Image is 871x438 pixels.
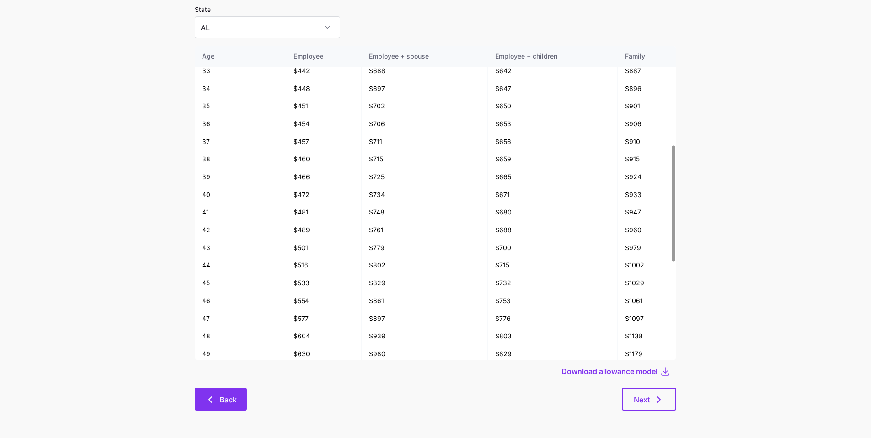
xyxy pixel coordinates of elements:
[488,203,618,221] td: $680
[618,274,676,292] td: $1029
[618,80,676,98] td: $896
[195,221,286,239] td: 42
[362,239,488,257] td: $779
[362,327,488,345] td: $939
[195,150,286,168] td: 38
[362,274,488,292] td: $829
[362,292,488,310] td: $861
[488,327,618,345] td: $803
[488,256,618,274] td: $715
[618,345,676,363] td: $1179
[286,168,362,186] td: $466
[195,62,286,80] td: 33
[634,394,650,405] span: Next
[618,203,676,221] td: $947
[195,345,286,363] td: 49
[286,115,362,133] td: $454
[286,186,362,204] td: $472
[362,221,488,239] td: $761
[622,388,676,411] button: Next
[618,62,676,80] td: $887
[286,80,362,98] td: $448
[195,310,286,328] td: 47
[294,51,354,61] div: Employee
[618,221,676,239] td: $960
[488,168,618,186] td: $665
[488,150,618,168] td: $659
[286,345,362,363] td: $630
[362,62,488,80] td: $688
[488,292,618,310] td: $753
[618,239,676,257] td: $979
[488,186,618,204] td: $671
[618,97,676,115] td: $901
[286,133,362,151] td: $457
[618,133,676,151] td: $910
[488,239,618,257] td: $700
[618,168,676,186] td: $924
[618,150,676,168] td: $915
[286,310,362,328] td: $577
[362,133,488,151] td: $711
[362,168,488,186] td: $725
[219,394,237,405] span: Back
[195,274,286,292] td: 45
[195,5,211,15] label: State
[618,327,676,345] td: $1138
[202,51,278,61] div: Age
[195,133,286,151] td: 37
[488,62,618,80] td: $642
[195,256,286,274] td: 44
[618,186,676,204] td: $933
[488,345,618,363] td: $829
[369,51,480,61] div: Employee + spouse
[495,51,610,61] div: Employee + children
[362,345,488,363] td: $980
[286,274,362,292] td: $533
[286,256,362,274] td: $516
[286,221,362,239] td: $489
[286,292,362,310] td: $554
[195,239,286,257] td: 43
[488,310,618,328] td: $776
[195,168,286,186] td: 39
[195,115,286,133] td: 36
[362,150,488,168] td: $715
[362,186,488,204] td: $734
[488,115,618,133] td: $653
[488,221,618,239] td: $688
[625,51,669,61] div: Family
[618,115,676,133] td: $906
[488,274,618,292] td: $732
[286,97,362,115] td: $451
[488,80,618,98] td: $647
[488,133,618,151] td: $656
[195,186,286,204] td: 40
[362,203,488,221] td: $748
[195,292,286,310] td: 46
[362,310,488,328] td: $897
[362,115,488,133] td: $706
[286,327,362,345] td: $604
[618,256,676,274] td: $1002
[618,310,676,328] td: $1097
[362,256,488,274] td: $802
[618,292,676,310] td: $1061
[488,97,618,115] td: $650
[195,327,286,345] td: 48
[561,366,660,377] button: Download allowance model
[362,97,488,115] td: $702
[362,80,488,98] td: $697
[286,239,362,257] td: $501
[195,97,286,115] td: 35
[286,203,362,221] td: $481
[195,16,340,38] input: Select a state
[195,388,247,411] button: Back
[561,366,657,377] span: Download allowance model
[195,80,286,98] td: 34
[195,203,286,221] td: 41
[286,150,362,168] td: $460
[286,62,362,80] td: $442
